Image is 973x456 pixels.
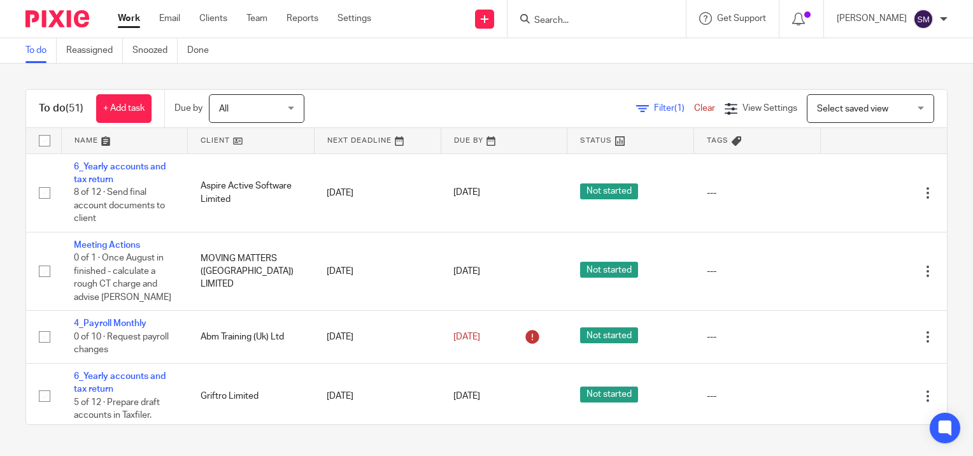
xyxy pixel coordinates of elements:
span: View Settings [742,104,797,113]
a: Meeting Actions [74,241,140,250]
a: Email [159,12,180,25]
span: [DATE] [453,189,480,197]
a: Done [187,38,218,63]
a: Team [246,12,267,25]
img: svg%3E [913,9,934,29]
td: [DATE] [314,232,441,311]
div: --- [707,390,808,403]
td: Aspire Active Software Limited [188,153,315,232]
a: Reassigned [66,38,123,63]
td: MOVING MATTERS ([GEOGRAPHIC_DATA]) LIMITED [188,232,315,311]
span: Not started [580,387,638,403]
a: 6_Yearly accounts and tax return [74,372,166,394]
div: --- [707,331,808,343]
div: --- [707,265,808,278]
span: [DATE] [453,267,480,276]
span: Filter [654,104,694,113]
span: Not started [580,327,638,343]
span: Not started [580,183,638,199]
p: [PERSON_NAME] [837,12,907,25]
a: Work [118,12,140,25]
span: 8 of 12 · Send final account documents to client [74,188,165,223]
a: + Add task [96,94,152,123]
td: [DATE] [314,153,441,232]
a: Reports [287,12,318,25]
span: [DATE] [453,332,480,341]
span: Select saved view [817,104,888,113]
h1: To do [39,102,83,115]
a: To do [25,38,57,63]
span: (51) [66,103,83,113]
span: [DATE] [453,392,480,401]
p: Due by [174,102,202,115]
span: 0 of 10 · Request payroll changes [74,332,169,355]
span: Tags [707,137,728,144]
span: 0 of 1 · Once August in finished - calculate a rough CT charge and advise [PERSON_NAME] [74,253,171,302]
a: Snoozed [132,38,178,63]
a: 6_Yearly accounts and tax return [74,162,166,184]
div: --- [707,187,808,199]
input: Search [533,15,648,27]
span: All [219,104,229,113]
span: Not started [580,262,638,278]
td: [DATE] [314,311,441,363]
td: Abm Training (Uk) Ltd [188,311,315,363]
span: Get Support [717,14,766,23]
span: 5 of 12 · Prepare draft accounts in Taxfiler. [74,398,160,420]
img: Pixie [25,10,89,27]
a: Settings [337,12,371,25]
a: 4_Payroll Monthly [74,319,146,328]
a: Clients [199,12,227,25]
a: Clear [694,104,715,113]
td: Griftro Limited [188,363,315,429]
span: (1) [674,104,685,113]
td: [DATE] [314,363,441,429]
